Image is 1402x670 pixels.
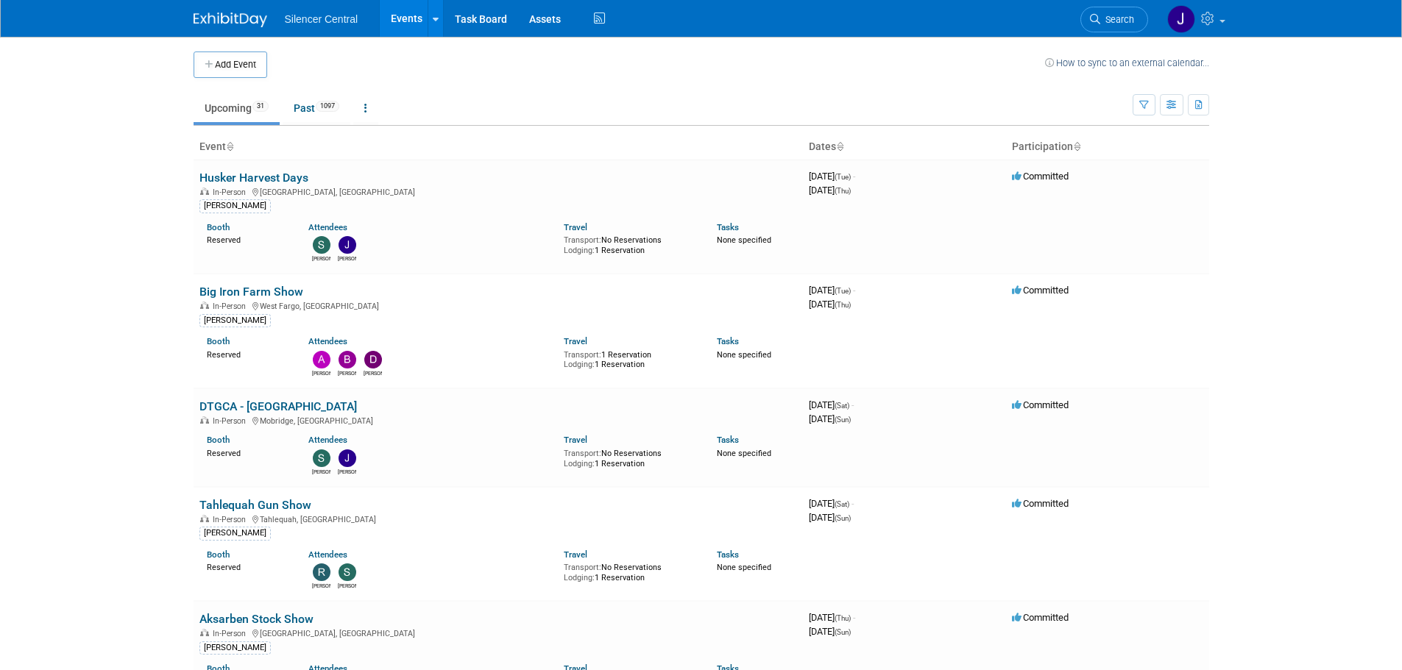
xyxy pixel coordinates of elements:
[564,246,595,255] span: Lodging:
[199,399,357,413] a: DTGCA - [GEOGRAPHIC_DATA]
[312,368,330,377] div: Andrew Sorenson
[809,413,851,424] span: [DATE]
[564,360,595,369] span: Lodging:
[809,185,851,196] span: [DATE]
[809,626,851,637] span: [DATE]
[199,185,797,197] div: [GEOGRAPHIC_DATA], [GEOGRAPHIC_DATA]
[564,347,695,370] div: 1 Reservation 1 Reservation
[199,627,797,638] div: [GEOGRAPHIC_DATA], [GEOGRAPHIC_DATA]
[809,512,851,523] span: [DATE]
[283,94,350,122] a: Past1097
[853,612,855,623] span: -
[1080,7,1148,32] a: Search
[199,527,271,540] div: [PERSON_NAME]
[338,467,356,476] div: Justin Armstrong
[803,135,1006,160] th: Dates
[564,449,601,458] span: Transport:
[1012,612,1069,623] span: Committed
[207,347,287,360] div: Reserved
[339,563,356,581] img: Sarah Young
[199,285,303,299] a: Big Iron Farm Show
[564,235,601,245] span: Transport:
[308,222,347,232] a: Attendees
[199,314,271,327] div: [PERSON_NAME]
[564,563,601,572] span: Transport:
[312,581,330,590] div: Rob Young
[809,498,854,509] span: [DATE]
[835,416,851,424] span: (Sun)
[564,459,595,468] span: Lodging:
[1167,5,1195,33] img: Jessica Crawford
[308,435,347,445] a: Attendees
[809,399,854,410] span: [DATE]
[852,498,854,509] span: -
[194,135,803,160] th: Event
[564,336,587,346] a: Travel
[835,301,851,309] span: (Thu)
[199,513,797,524] div: Tahlequah, [GEOGRAPHIC_DATA]
[717,449,771,458] span: None specified
[200,629,209,636] img: In-Person Event
[339,236,356,254] img: Justin Armstrong
[213,188,250,197] span: In-Person
[199,414,797,426] div: Mobridge, [GEOGRAPHIC_DATA]
[252,101,269,112] span: 31
[835,614,851,622] span: (Thu)
[809,171,855,182] span: [DATE]
[364,351,382,368] img: Dayla Hughes
[717,336,739,346] a: Tasks
[200,302,209,309] img: In-Person Event
[717,563,771,572] span: None specified
[199,171,308,185] a: Husker Harvest Days
[338,581,356,590] div: Sarah Young
[809,285,855,296] span: [DATE]
[213,302,250,311] span: In-Person
[313,236,330,254] img: Steve Phillips
[199,498,311,512] a: Tahlequah Gun Show
[835,402,849,410] span: (Sat)
[200,515,209,522] img: In-Person Event
[717,222,739,232] a: Tasks
[308,336,347,346] a: Attendees
[194,13,267,27] img: ExhibitDay
[207,549,230,560] a: Booth
[199,612,314,626] a: Aksarben Stock Show
[1012,399,1069,410] span: Committed
[207,222,230,232] a: Booth
[316,101,339,112] span: 1097
[1012,171,1069,182] span: Committed
[835,287,851,295] span: (Tue)
[852,399,854,410] span: -
[717,435,739,445] a: Tasks
[564,222,587,232] a: Travel
[564,573,595,582] span: Lodging:
[213,416,250,426] span: In-Person
[207,446,287,459] div: Reserved
[835,500,849,508] span: (Sat)
[1045,57,1209,68] a: How to sync to an external calendar...
[339,449,356,467] img: Justin Armstrong
[1012,498,1069,509] span: Committed
[1006,135,1209,160] th: Participation
[207,336,230,346] a: Booth
[226,140,233,152] a: Sort by Event Name
[835,187,851,195] span: (Thu)
[200,416,209,424] img: In-Person Event
[809,612,855,623] span: [DATE]
[213,515,250,524] span: In-Person
[835,514,851,522] span: (Sun)
[853,171,855,182] span: -
[313,449,330,467] img: Steve Phillips
[194,94,280,122] a: Upcoming31
[200,188,209,195] img: In-Person Event
[207,435,230,445] a: Booth
[199,299,797,311] div: West Fargo, [GEOGRAPHIC_DATA]
[564,350,601,360] span: Transport:
[313,351,330,368] img: Andrew Sorenson
[564,435,587,445] a: Travel
[564,446,695,468] div: No Reservations 1 Reservation
[853,285,855,296] span: -
[312,254,330,263] div: Steve Phillips
[564,560,695,582] div: No Reservations 1 Reservation
[207,232,287,246] div: Reserved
